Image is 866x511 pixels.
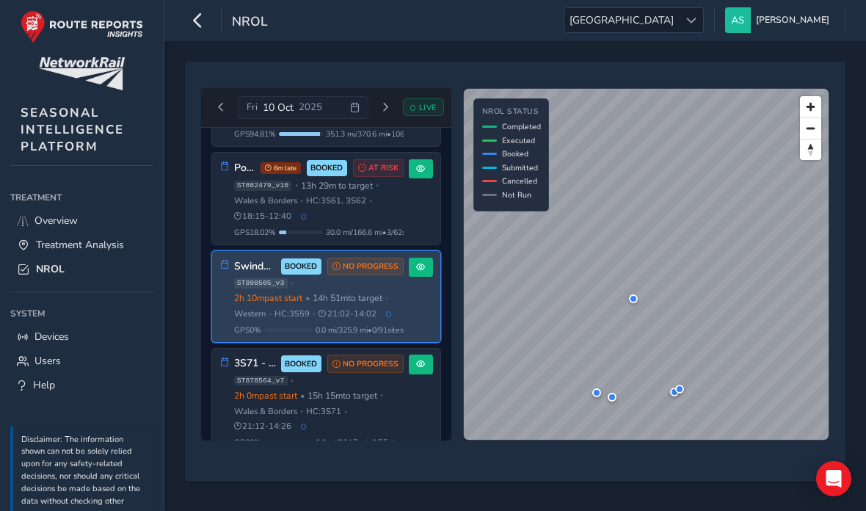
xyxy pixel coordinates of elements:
[306,406,341,417] span: HC: 3S71
[36,238,124,252] span: Treatment Analysis
[247,101,258,114] span: Fri
[261,162,301,174] span: 6m late
[234,128,276,139] span: GPS 94.81 %
[343,261,399,272] span: NO PROGRESS
[209,98,233,117] button: Previous day
[10,302,153,325] div: System
[10,373,153,397] a: Help
[380,391,383,399] span: •
[301,180,373,192] span: 13h 29m to target
[234,181,292,191] span: ST882479_v10
[36,262,65,276] span: NROL
[502,162,538,173] span: Submitted
[234,261,276,273] h3: Swindon, Wales Valleys
[234,211,292,222] span: 18:15 - 12:40
[234,421,292,432] span: 21:12 - 14:26
[756,7,829,33] span: [PERSON_NAME]
[564,8,679,32] span: [GEOGRAPHIC_DATA]
[234,406,297,417] span: Wales & Borders
[285,261,317,272] span: BOOKED
[234,325,261,336] span: GPS 0 %
[21,104,124,155] span: SEASONAL INTELLIGENCE PLATFORM
[374,98,398,117] button: Next day
[502,135,535,146] span: Executed
[326,227,418,238] span: 30.0 mi / 166.6 mi • 3 / 62 sites
[464,89,829,499] canvas: Map
[234,278,288,289] span: ST898505_v3
[285,358,317,370] span: BOOKED
[234,358,276,370] h3: 3S71 - [GEOGRAPHIC_DATA]
[39,57,125,90] img: customer logo
[725,7,834,33] button: [PERSON_NAME]
[234,376,288,386] span: ST878564_v7
[291,377,294,385] span: •
[502,148,528,159] span: Booked
[313,310,316,318] span: •
[369,197,372,205] span: •
[368,162,399,174] span: AT RISK
[502,189,531,200] span: Not Run
[306,195,366,206] span: HC: 3S61, 3S62
[343,358,399,370] span: NO PROGRESS
[319,308,376,319] span: 21:02 - 14:02
[300,407,303,416] span: •
[34,214,78,228] span: Overview
[10,257,153,281] a: NROL
[800,117,821,139] button: Zoom out
[800,139,821,160] button: Reset bearing to north
[274,308,310,319] span: HC: 3S59
[34,354,61,368] span: Users
[316,437,404,448] span: 0.0 mi / 364.7 mi • 0 / 55 sites
[385,294,388,302] span: •
[295,181,298,189] span: •
[234,437,261,448] span: GPS 0 %
[376,181,379,189] span: •
[21,10,143,43] img: rr logo
[34,330,69,344] span: Devices
[234,292,302,304] span: 2h 10m past start
[502,121,541,132] span: Completed
[305,292,310,304] span: •
[502,175,537,186] span: Cancelled
[234,308,266,319] span: Western
[310,162,343,174] span: BOOKED
[291,279,294,287] span: •
[300,197,303,205] span: •
[10,349,153,373] a: Users
[10,186,153,209] div: Treatment
[10,209,153,233] a: Overview
[234,162,255,175] h3: Port Talbot Up Sidings FO
[316,325,404,336] span: 0.0 mi / 325.9 mi • 0 / 91 sites
[725,7,751,33] img: diamond-layout
[299,101,322,114] span: 2025
[263,101,294,115] span: 10 Oct
[234,227,276,238] span: GPS 18.02 %
[300,390,305,402] span: •
[816,461,851,496] div: Open Intercom Messenger
[313,292,382,304] span: 14h 51m to target
[800,96,821,117] button: Zoom in
[232,12,268,33] span: NROL
[10,325,153,349] a: Devices
[234,390,297,402] span: 2h 0m past start
[326,128,436,139] span: 351.3 mi / 370.6 mi • 106 / 107 sites
[33,378,55,392] span: Help
[10,233,153,257] a: Treatment Analysis
[269,310,272,318] span: •
[308,390,377,402] span: 15h 15m to target
[234,195,297,206] span: Wales & Borders
[344,407,347,416] span: •
[419,102,437,113] span: LIVE
[482,107,541,117] h4: NROL Status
